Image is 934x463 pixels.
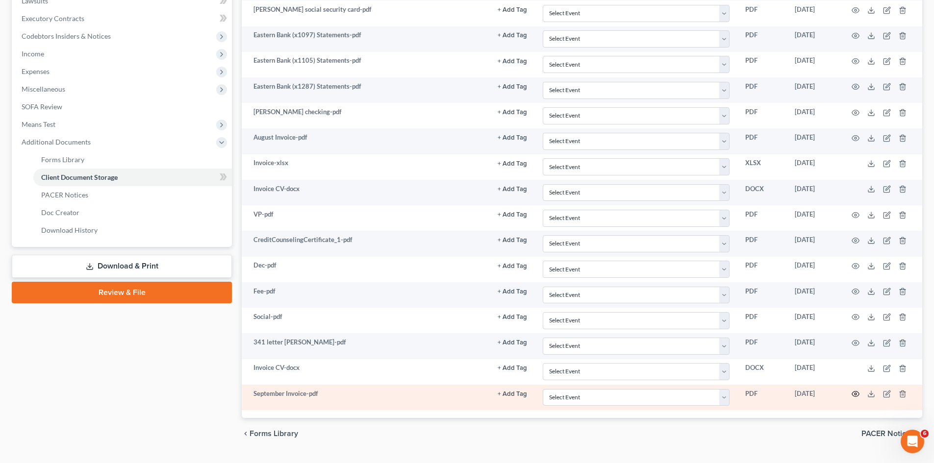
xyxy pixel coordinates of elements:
a: + Add Tag [498,312,527,321]
td: PDF [737,308,787,333]
a: + Add Tag [498,389,527,398]
a: Doc Creator [33,204,232,221]
td: [DATE] [787,180,840,205]
button: + Add Tag [498,289,527,295]
span: PACER Notices [41,191,88,199]
td: [DATE] [787,26,840,52]
a: Review & File [12,282,232,303]
td: [DATE] [787,308,840,333]
button: + Add Tag [498,314,527,320]
td: DOCX [737,359,787,385]
td: August Invoice-pdf [242,128,490,154]
td: [DATE] [787,205,840,231]
button: + Add Tag [498,212,527,218]
span: Income [22,49,44,58]
td: XLSX [737,154,787,180]
span: 6 [921,430,929,438]
a: Download & Print [12,255,232,278]
td: Invoice CV-docx [242,359,490,385]
td: [PERSON_NAME] social security card-pdf [242,0,490,26]
button: + Add Tag [498,32,527,39]
td: Eastern Bank (x1105) Statements-pdf [242,52,490,77]
a: + Add Tag [498,338,527,347]
a: + Add Tag [498,56,527,65]
button: + Add Tag [498,186,527,193]
a: + Add Tag [498,158,527,168]
a: + Add Tag [498,184,527,194]
a: + Add Tag [498,287,527,296]
a: + Add Tag [498,107,527,117]
td: [DATE] [787,103,840,128]
button: PACER Notices chevron_right [861,430,922,438]
span: Codebtors Insiders & Notices [22,32,111,40]
a: + Add Tag [498,235,527,244]
td: PDF [737,231,787,256]
button: + Add Tag [498,161,527,167]
button: + Add Tag [498,135,527,141]
td: [DATE] [787,128,840,154]
span: Doc Creator [41,208,79,217]
td: PDF [737,282,787,308]
td: VP-pdf [242,205,490,231]
button: + Add Tag [498,58,527,65]
span: Miscellaneous [22,85,65,93]
td: [DATE] [787,0,840,26]
span: SOFA Review [22,102,62,111]
button: + Add Tag [498,391,527,397]
i: chevron_left [242,430,250,438]
a: Download History [33,221,232,239]
td: PDF [737,52,787,77]
a: + Add Tag [498,363,527,372]
button: chevron_left Forms Library [242,430,298,438]
td: [DATE] [787,385,840,410]
span: Forms Library [41,155,84,164]
td: Invoice CV-docx [242,180,490,205]
button: + Add Tag [498,237,527,244]
td: PDF [737,128,787,154]
td: PDF [737,77,787,103]
iframe: Intercom live chat [901,430,924,453]
span: Client Document Storage [41,173,118,181]
button: + Add Tag [498,365,527,371]
td: [DATE] [787,282,840,308]
a: + Add Tag [498,210,527,219]
a: + Add Tag [498,133,527,142]
td: Eastern Bank (x1287) Statements-pdf [242,77,490,103]
td: [DATE] [787,257,840,282]
td: PDF [737,103,787,128]
td: [DATE] [787,77,840,103]
td: Fee-pdf [242,282,490,308]
td: Invoice-xlsx [242,154,490,180]
td: PDF [737,26,787,52]
a: Executory Contracts [14,10,232,27]
td: Dec-pdf [242,257,490,282]
a: Client Document Storage [33,169,232,186]
td: DOCX [737,180,787,205]
td: [DATE] [787,333,840,359]
a: Forms Library [33,151,232,169]
a: + Add Tag [498,261,527,270]
td: PDF [737,333,787,359]
span: Expenses [22,67,50,75]
td: [DATE] [787,231,840,256]
span: PACER Notices [861,430,914,438]
a: + Add Tag [498,30,527,40]
td: Eastern Bank (x1097) Statements-pdf [242,26,490,52]
td: Social-pdf [242,308,490,333]
td: PDF [737,257,787,282]
a: SOFA Review [14,98,232,116]
button: + Add Tag [498,7,527,13]
td: [DATE] [787,359,840,385]
td: PDF [737,205,787,231]
button: + Add Tag [498,340,527,346]
td: [DATE] [787,52,840,77]
td: 341 letter [PERSON_NAME]-pdf [242,333,490,359]
a: + Add Tag [498,82,527,91]
td: PDF [737,385,787,410]
span: Executory Contracts [22,14,84,23]
a: PACER Notices [33,186,232,204]
td: [DATE] [787,154,840,180]
button: + Add Tag [498,109,527,116]
span: Forms Library [250,430,298,438]
span: Additional Documents [22,138,91,146]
